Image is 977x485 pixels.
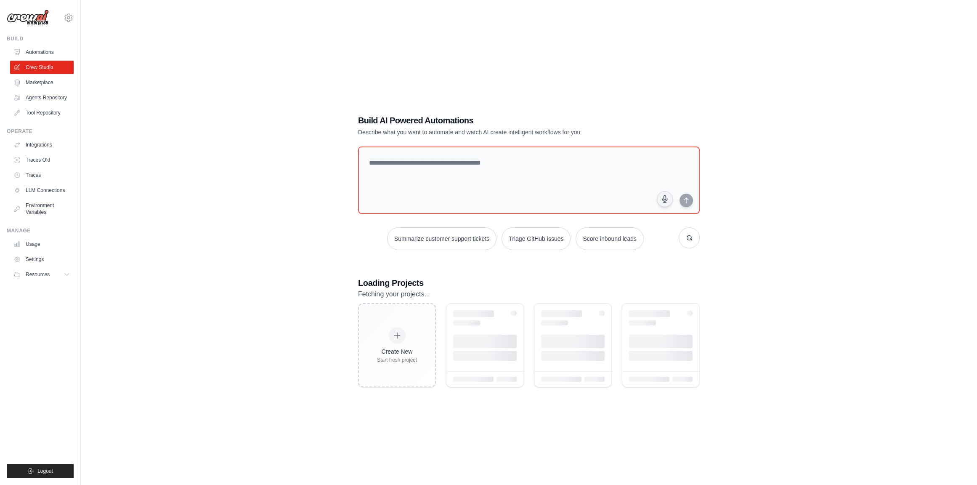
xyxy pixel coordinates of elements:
a: Traces Old [10,153,74,167]
button: Summarize customer support tickets [387,227,496,250]
button: Score inbound leads [576,227,644,250]
button: Logout [7,464,74,478]
p: Fetching your projects... [358,289,700,300]
div: Start fresh project [377,357,417,363]
div: Operate [7,128,74,135]
button: Triage GitHub issues [502,227,571,250]
a: Agents Repository [10,91,74,104]
a: Usage [10,237,74,251]
div: Create New [377,347,417,356]
a: Automations [10,45,74,59]
button: Click to speak your automation idea [657,191,673,207]
a: Crew Studio [10,61,74,74]
a: LLM Connections [10,184,74,197]
h1: Build AI Powered Automations [358,115,641,126]
span: Logout [37,468,53,474]
a: Marketplace [10,76,74,89]
img: Logo [7,10,49,26]
p: Describe what you want to automate and watch AI create intelligent workflows for you [358,128,641,136]
div: Build [7,35,74,42]
h3: Loading Projects [358,277,700,289]
button: Get new suggestions [679,227,700,248]
button: Resources [10,268,74,281]
a: Environment Variables [10,199,74,219]
a: Traces [10,168,74,182]
a: Tool Repository [10,106,74,120]
a: Integrations [10,138,74,152]
span: Resources [26,271,50,278]
a: Settings [10,253,74,266]
div: Manage [7,227,74,234]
